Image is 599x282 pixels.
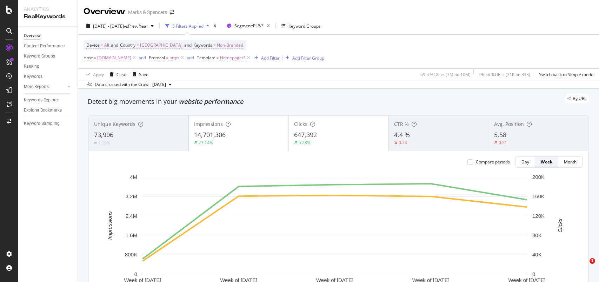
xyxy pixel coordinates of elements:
[288,23,321,29] div: Keyword Groups
[86,42,100,48] span: Device
[261,55,280,61] div: Add Filter
[101,42,103,48] span: =
[24,42,65,50] div: Content Performance
[128,9,167,16] div: Marks & Spencers
[521,159,529,165] div: Day
[166,55,168,61] span: =
[126,213,137,219] text: 2.4M
[564,159,577,165] div: Month
[294,121,307,127] span: Clicks
[134,271,137,277] text: 0
[84,20,157,32] button: [DATE] - [DATE]vsPrev. Year
[130,69,148,80] button: Save
[539,72,593,78] div: Switch back to Simple mode
[575,258,592,275] iframe: Intercom live chat
[24,63,39,70] div: Ranking
[24,6,72,13] div: Analytics
[535,156,558,168] button: Week
[565,94,589,103] div: legacy label
[532,193,545,199] text: 160K
[24,96,73,104] a: Keywords Explorer
[532,232,542,238] text: 80K
[97,53,131,63] span: [DOMAIN_NAME]
[94,55,96,61] span: =
[532,213,545,219] text: 120K
[93,72,104,78] div: Apply
[499,140,507,146] div: 0.51
[84,6,125,18] div: Overview
[558,156,583,168] button: Month
[199,140,213,146] div: 23.14%
[139,72,148,78] div: Save
[279,20,324,32] button: Keyword Groups
[212,22,218,29] div: times
[217,55,219,61] span: ≠
[24,73,42,80] div: Keywords
[84,69,104,80] button: Apply
[107,211,113,240] text: Impressions
[24,120,60,127] div: Keyword Sampling
[536,69,593,80] button: Switch back to Simple mode
[193,42,212,48] span: Keywords
[420,72,471,78] div: 69.5 % Clicks ( 7M on 10M )
[557,218,563,232] text: Clicks
[187,54,194,61] button: and
[169,53,179,63] span: https
[172,23,204,29] div: 5 Filters Applied
[24,32,73,40] a: Overview
[111,42,118,48] span: and
[292,55,324,61] div: Add Filter Group
[217,40,243,50] span: Non-Branded
[152,81,166,88] span: 2025 Aug. 16th
[93,23,124,29] span: [DATE] - [DATE]
[126,232,137,238] text: 1.6M
[24,96,59,104] div: Keywords Explorer
[515,156,535,168] button: Day
[573,96,586,101] span: By URL
[299,140,311,146] div: 5.28%
[139,54,146,61] button: and
[187,55,194,61] div: and
[24,63,73,70] a: Ranking
[24,120,73,127] a: Keyword Sampling
[125,251,137,257] text: 800K
[170,10,174,15] div: arrow-right-arrow-left
[197,55,215,61] span: Template
[24,73,73,80] a: Keywords
[476,159,510,165] div: Compare periods
[532,271,535,277] text: 0
[194,121,223,127] span: Impressions
[107,69,127,80] button: Clear
[532,251,542,257] text: 40K
[120,42,135,48] span: Country
[394,121,409,127] span: CTR %
[234,23,264,29] span: Segment: PLP/*
[494,130,506,139] span: 5.58
[24,53,55,60] div: Keyword Groups
[494,121,524,127] span: Avg. Position
[213,42,216,48] span: =
[162,20,212,32] button: 5 Filters Applied
[24,53,73,60] a: Keyword Groups
[94,121,135,127] span: Unique Keywords
[479,72,530,78] div: 96.56 % URLs ( 31K on 33K )
[84,55,93,61] span: Host
[104,40,109,50] span: All
[399,140,407,146] div: 0.74
[24,83,66,90] a: More Reports
[294,130,317,139] span: 647,392
[124,23,148,29] span: vs Prev. Year
[117,72,127,78] div: Clear
[24,107,73,114] a: Explorer Bookmarks
[140,40,182,50] span: [GEOGRAPHIC_DATA]
[94,130,113,139] span: 73,906
[541,159,552,165] div: Week
[220,53,246,63] span: Homepage/*
[194,130,226,139] span: 14,701,306
[130,174,137,180] text: 4M
[532,174,545,180] text: 200K
[149,55,165,61] span: Protocol
[24,32,41,40] div: Overview
[224,20,273,32] button: Segment:PLP/*
[137,42,139,48] span: =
